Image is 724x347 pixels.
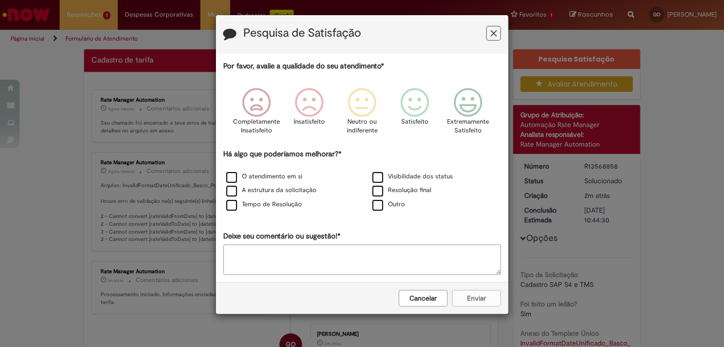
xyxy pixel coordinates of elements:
[399,290,447,306] button: Cancelar
[372,172,453,181] label: Visibilidade dos status
[294,117,325,127] p: Insatisfeito
[223,149,501,212] div: Há algo que poderíamos melhorar?*
[226,172,302,181] label: O atendimento em si
[390,81,440,148] div: Satisfeito
[223,61,384,71] label: Por favor, avalie a qualidade do seu atendimento*
[401,117,428,127] p: Satisfeito
[447,117,489,135] p: Extremamente Satisfeito
[226,186,317,195] label: A estrutura da solicitação
[344,117,380,135] p: Neutro ou indiferente
[233,117,280,135] p: Completamente Insatisfeito
[337,81,387,148] div: Neutro ou indiferente
[231,81,281,148] div: Completamente Insatisfeito
[372,186,431,195] label: Resolução final
[443,81,492,148] div: Extremamente Satisfeito
[284,81,334,148] div: Insatisfeito
[372,200,405,209] label: Outro
[243,27,361,40] label: Pesquisa de Satisfação
[223,231,341,241] label: Deixe seu comentário ou sugestão!*
[226,200,302,209] label: Tempo de Resolução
